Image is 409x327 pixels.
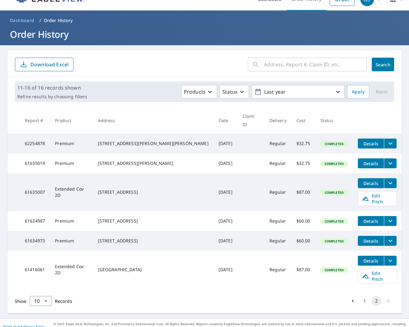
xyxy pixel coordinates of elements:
[315,107,353,134] th: Status
[50,134,93,153] td: Premium
[98,140,209,147] div: [STREET_ADDRESS][PERSON_NAME][PERSON_NAME]
[15,58,73,71] button: Download Excel
[384,158,397,168] button: filesDropdownBtn-61635019
[265,107,291,134] th: Delivery
[358,236,384,246] button: detailsBtn-61634973
[291,251,315,289] td: $87.00
[214,251,238,289] td: [DATE]
[347,296,394,306] nav: pagination navigation
[17,94,87,99] p: Refine results by choosing filters
[181,85,217,99] button: Products
[358,191,397,206] a: Edit Pitch
[384,256,397,266] button: filesDropdownBtn-61416061
[265,231,291,251] td: Regular
[372,58,394,71] button: Search
[55,298,72,304] span: Records
[291,134,315,153] td: $32.75
[362,141,380,147] span: Details
[321,190,347,195] span: Completed
[30,296,52,306] div: Show 10 records
[264,56,367,73] input: Address, Report #, Claim ID, etc.
[98,267,209,273] div: [GEOGRAPHIC_DATA]
[362,270,393,282] span: Edit Pitch
[98,218,209,224] div: [STREET_ADDRESS]
[50,231,93,251] td: Premium
[291,107,315,134] th: Cost
[384,178,397,188] button: filesDropdownBtn-61635007
[362,161,380,166] span: Details
[321,268,347,272] span: Completed
[98,238,209,244] div: [STREET_ADDRESS]
[20,251,50,289] td: 61416061
[98,160,209,166] div: [STREET_ADDRESS][PERSON_NAME]
[291,231,315,251] td: $60.00
[362,238,380,244] span: Details
[384,216,397,226] button: filesDropdownBtn-61634987
[93,107,214,134] th: Address
[362,258,380,264] span: Details
[20,173,50,211] td: 61635007
[214,231,238,251] td: [DATE]
[184,88,206,95] p: Products
[358,269,397,284] a: Edit Pitch
[30,61,69,68] p: Download Excel
[352,88,364,96] span: Apply
[7,15,37,25] a: Dashboard
[17,84,87,91] p: 11-16 of 16 records shown
[20,134,50,153] td: 62254878
[360,296,370,306] button: Go to page 1
[50,173,93,211] td: Extended Cov 2D
[20,107,50,134] th: Report #
[358,216,384,226] button: detailsBtn-61634987
[265,251,291,289] td: Regular
[20,211,50,231] td: 61634987
[371,296,381,306] button: page 2
[214,134,238,153] td: [DATE]
[291,173,315,211] td: $87.00
[50,153,93,173] td: Premium
[220,85,249,99] button: Status
[265,173,291,211] td: Regular
[362,218,380,224] span: Details
[222,88,238,95] p: Status
[30,292,52,310] div: 10
[214,107,238,134] th: Date
[358,178,384,188] button: detailsBtn-61635007
[50,211,93,231] td: Premium
[347,85,369,99] button: Apply
[265,153,291,173] td: Regular
[321,161,347,166] span: Completed
[39,17,41,24] li: /
[358,139,384,148] button: detailsBtn-62254878
[362,193,393,205] span: Edit Pitch
[214,211,238,231] td: [DATE]
[358,158,384,168] button: detailsBtn-61635019
[251,85,345,99] button: Last year
[98,189,209,195] div: [STREET_ADDRESS]
[358,256,384,266] button: detailsBtn-61416061
[384,139,397,148] button: filesDropdownBtn-62254878
[238,107,265,134] th: Claim ID
[265,134,291,153] td: Regular
[321,219,347,223] span: Completed
[384,236,397,246] button: filesDropdownBtn-61634973
[362,180,380,186] span: Details
[321,142,347,146] span: Completed
[291,211,315,231] td: $60.00
[377,62,389,68] span: Search
[7,28,402,41] h1: Order History
[265,211,291,231] td: Regular
[20,231,50,251] td: 61634973
[20,153,50,173] td: 61635019
[262,86,334,97] p: Last year
[348,296,358,306] button: Go to previous page
[10,17,34,24] span: Dashboard
[214,153,238,173] td: [DATE]
[15,298,27,304] span: Show
[321,239,347,243] span: Completed
[7,15,402,25] nav: breadcrumb
[44,17,73,24] p: Order History
[214,173,238,211] td: [DATE]
[50,251,93,289] td: Extended Cov 2D
[50,107,93,134] th: Product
